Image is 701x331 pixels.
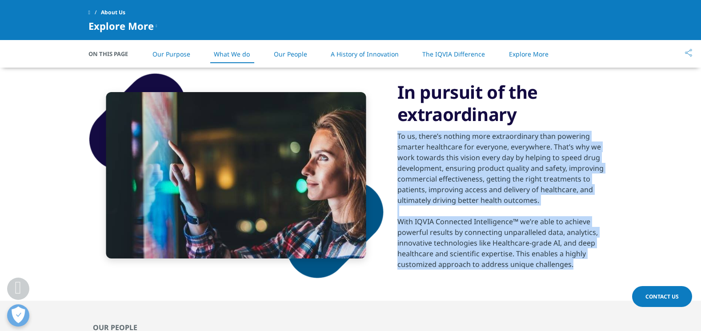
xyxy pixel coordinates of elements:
div: With IQVIA Connected Intelligence™ we’re able to achieve powerful results by connecting unparalle... [397,216,613,270]
span: On This Page [88,49,137,58]
a: Contact Us [632,286,692,307]
a: Our Purpose [152,50,190,58]
a: Explore More [509,50,549,58]
h3: In pursuit of the extraordinary [397,81,613,125]
span: About Us [101,4,125,20]
button: Open Preferences [7,304,29,327]
a: What We do [214,50,250,58]
span: Contact Us [645,293,679,300]
a: The IQVIA Difference [422,50,485,58]
a: A History of Innovation [331,50,399,58]
a: Our People [274,50,307,58]
img: shape-1.png [88,73,384,279]
div: To us, there’s nothing more extraordinary than powering smarter healthcare for everyone, everywhe... [397,131,613,206]
span: Explore More [88,20,154,31]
